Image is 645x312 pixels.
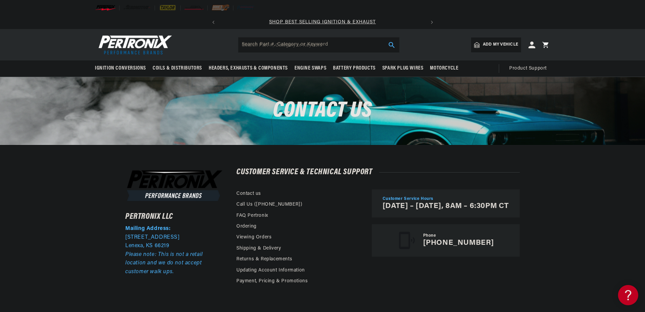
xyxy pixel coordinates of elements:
span: Phone [423,233,436,239]
summary: Headers, Exhausts & Components [205,60,291,76]
summary: Spark Plug Wires [379,60,427,76]
p: [PHONE_NUMBER] [423,239,494,248]
summary: Battery Products [330,60,379,76]
a: Call Us ([PHONE_NUMBER]) [236,201,302,208]
input: Search Part #, Category or Keyword [238,37,399,52]
img: Pertronix [95,33,173,56]
button: search button [384,37,399,52]
h6: Pertronix LLC [125,213,224,220]
a: Updating Account Information [236,267,305,274]
span: Customer Service Hours [383,196,433,202]
span: Add my vehicle [483,42,518,48]
span: Ignition Conversions [95,65,146,72]
a: FAQ Pertronix [236,212,268,219]
em: Please note: This is not a retail location and we do not accept customer walk ups. [125,252,203,275]
a: Add my vehicle [471,37,521,52]
div: 1 of 2 [220,19,425,26]
a: Shipping & Delivery [236,245,281,252]
span: Battery Products [333,65,376,72]
button: Translation missing: en.sections.announcements.next_announcement [425,16,439,29]
a: Viewing Orders [236,234,272,241]
a: Contact us [236,190,261,198]
summary: Ignition Conversions [95,60,149,76]
p: [DATE] – [DATE], 8AM – 6:30PM CT [383,202,509,211]
span: Contact us [273,100,372,122]
div: Announcement [220,19,425,26]
summary: Product Support [509,60,550,77]
slideshow-component: Translation missing: en.sections.announcements.announcement_bar [78,16,567,29]
a: Payment, Pricing & Promotions [236,278,308,285]
a: Phone [PHONE_NUMBER] [372,224,520,257]
span: Coils & Distributors [153,65,202,72]
h2: Customer Service & Technical Support [236,169,520,176]
summary: Engine Swaps [291,60,330,76]
a: Ordering [236,223,257,230]
summary: Coils & Distributors [149,60,205,76]
span: Motorcycle [430,65,458,72]
button: Translation missing: en.sections.announcements.previous_announcement [207,16,220,29]
summary: Motorcycle [427,60,462,76]
a: Returns & Replacements [236,256,292,263]
span: Product Support [509,65,547,72]
span: Headers, Exhausts & Components [209,65,288,72]
p: Lenexa, KS 66219 [125,242,224,251]
span: Engine Swaps [294,65,326,72]
a: SHOP BEST SELLING IGNITION & EXHAUST [269,20,376,25]
strong: Mailing Address: [125,226,171,231]
span: Spark Plug Wires [382,65,423,72]
p: [STREET_ADDRESS] [125,233,224,242]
